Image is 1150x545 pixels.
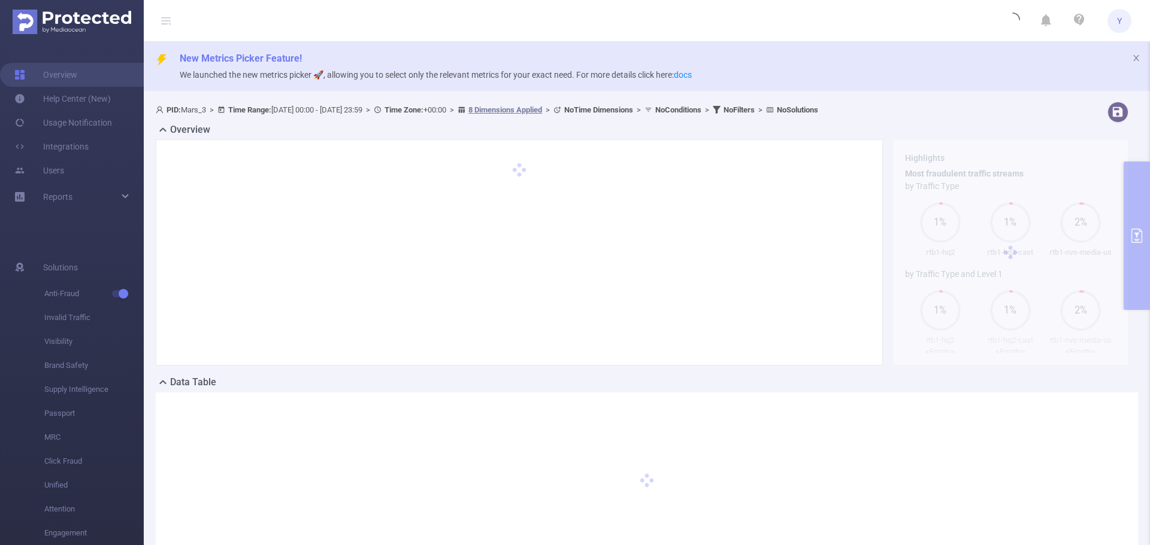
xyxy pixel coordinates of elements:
u: 8 Dimensions Applied [468,105,542,114]
span: Anti-Fraud [44,282,144,306]
span: Supply Intelligence [44,377,144,401]
b: No Filters [724,105,755,114]
span: Y [1117,9,1122,33]
span: > [446,105,458,114]
span: New Metrics Picker Feature! [180,53,302,64]
b: Time Zone: [385,105,423,114]
button: icon: close [1132,51,1140,65]
a: Integrations [14,135,89,159]
h2: Overview [170,123,210,137]
span: > [206,105,217,114]
b: No Time Dimensions [564,105,633,114]
a: docs [674,70,692,80]
b: No Solutions [777,105,818,114]
a: Overview [14,63,77,87]
span: Click Fraud [44,449,144,473]
span: > [633,105,644,114]
span: Attention [44,497,144,521]
img: Protected Media [13,10,131,34]
span: Invalid Traffic [44,306,144,330]
a: Usage Notification [14,111,112,135]
span: Unified [44,473,144,497]
span: Brand Safety [44,354,144,377]
h2: Data Table [170,375,216,389]
span: Solutions [43,255,78,279]
i: icon: close [1132,54,1140,62]
i: icon: user [156,106,167,114]
b: No Conditions [655,105,701,114]
a: Help Center (New) [14,87,111,111]
span: Reports [43,192,72,202]
span: > [542,105,553,114]
span: Engagement [44,521,144,545]
a: Users [14,159,64,182]
a: Reports [43,185,72,209]
b: PID: [167,105,181,114]
span: > [362,105,374,114]
span: MRC [44,425,144,449]
i: icon: loading [1006,13,1020,29]
span: > [701,105,713,114]
i: icon: thunderbolt [156,54,168,66]
span: Visibility [44,330,144,354]
b: Time Range: [228,105,271,114]
span: Mars_3 [DATE] 00:00 - [DATE] 23:59 +00:00 [156,105,818,114]
span: > [755,105,766,114]
span: Passport [44,401,144,425]
span: We launched the new metrics picker 🚀, allowing you to select only the relevant metrics for your e... [180,70,692,80]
